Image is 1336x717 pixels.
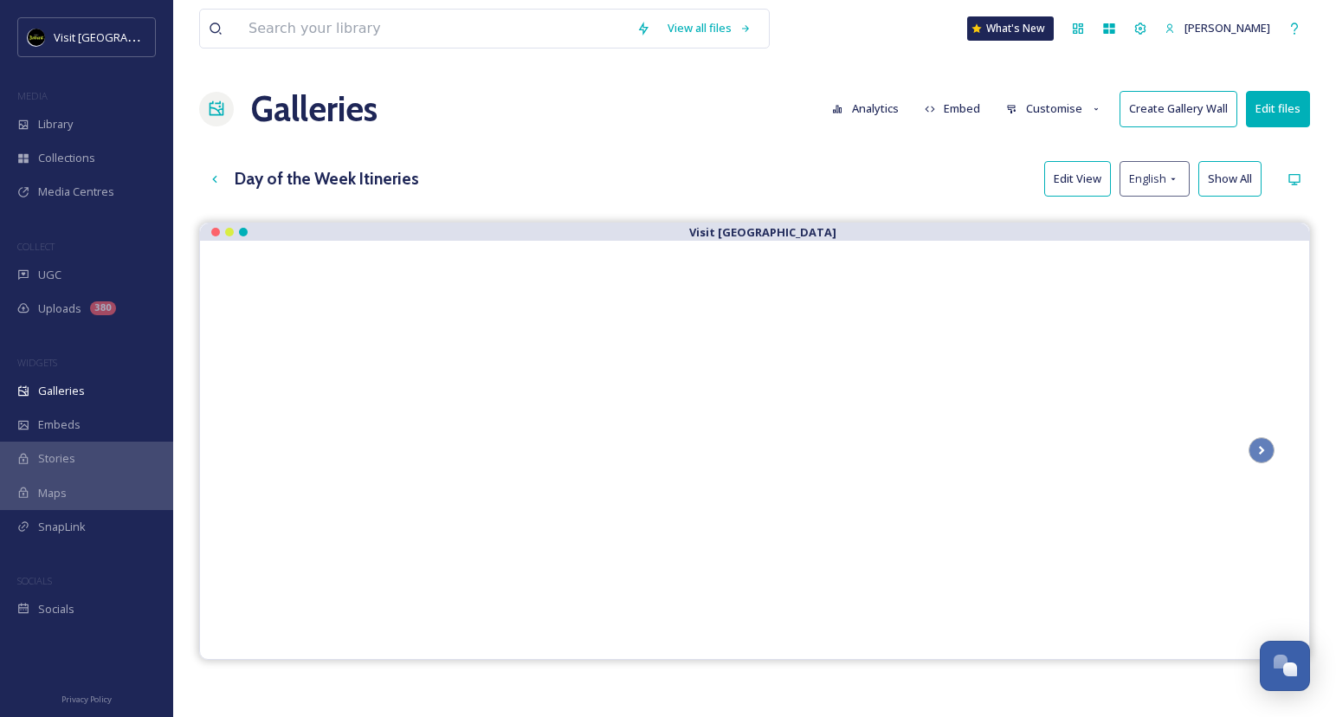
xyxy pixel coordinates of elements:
[54,29,188,45] span: Visit [GEOGRAPHIC_DATA]
[61,688,112,708] a: Privacy Policy
[1246,91,1310,126] button: Edit files
[1260,641,1310,691] button: Open Chat
[38,267,61,283] span: UGC
[61,694,112,705] span: Privacy Policy
[1129,171,1166,187] span: English
[251,83,378,135] a: Galleries
[689,224,836,240] strong: Visit [GEOGRAPHIC_DATA]
[823,92,907,126] button: Analytics
[17,574,52,587] span: SOCIALS
[17,89,48,102] span: MEDIA
[235,166,419,191] h3: Day of the Week Itineries
[17,356,57,369] span: WIDGETS
[38,601,74,617] span: Socials
[240,10,628,48] input: Search your library
[38,485,67,501] span: Maps
[38,150,95,166] span: Collections
[1044,161,1111,197] button: Edit View
[659,11,760,45] a: View all files
[38,383,85,399] span: Galleries
[28,29,45,46] img: VISIT%20DETROIT%20LOGO%20-%20BLACK%20BACKGROUND.png
[823,92,916,126] a: Analytics
[38,450,75,467] span: Stories
[38,417,81,433] span: Embeds
[90,301,116,315] div: 380
[967,16,1054,41] a: What's New
[38,519,86,535] span: SnapLink
[38,184,114,200] span: Media Centres
[997,92,1111,126] button: Customise
[916,92,990,126] button: Embed
[38,300,81,317] span: Uploads
[1156,11,1279,45] a: [PERSON_NAME]
[1120,91,1237,126] button: Create Gallery Wall
[17,240,55,253] span: COLLECT
[38,116,73,132] span: Library
[1198,161,1262,197] button: Show All
[1184,20,1270,36] span: [PERSON_NAME]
